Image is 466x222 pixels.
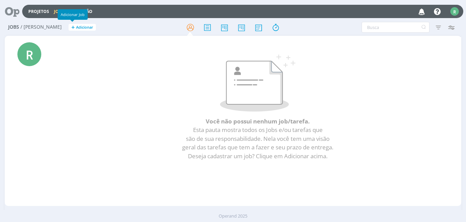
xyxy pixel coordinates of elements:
[8,24,19,30] span: Jobs
[28,9,49,14] a: Projetos
[69,9,92,14] a: Produção
[450,7,459,16] div: R
[71,24,75,31] span: +
[71,125,444,160] p: Esta pauta mostra todos os Jobs e/ou tarefas que são de sua responsabilidade. Nela você tem uma v...
[220,55,295,112] img: Sem resultados
[20,24,62,30] span: / [PERSON_NAME]
[69,52,447,169] div: Você não possui nenhum job/tarefa.
[76,25,93,30] span: Adicionar
[450,5,459,17] button: R
[69,24,96,31] button: +Adicionar
[17,42,41,66] div: R
[362,22,429,33] input: Busca
[26,9,51,14] button: Projetos
[58,9,88,20] div: Adicionar Job
[67,9,94,14] button: Produção
[54,9,64,14] a: Jobs
[52,9,66,14] button: Jobs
